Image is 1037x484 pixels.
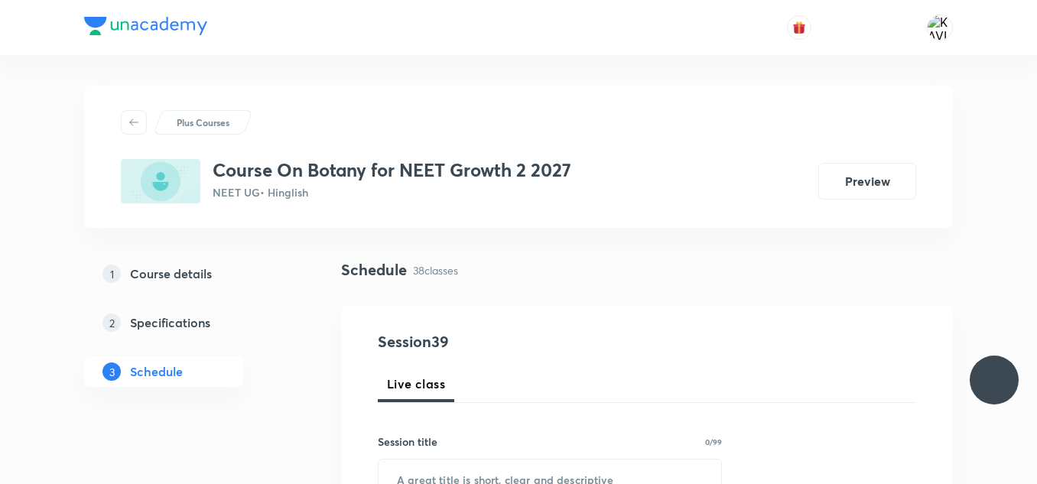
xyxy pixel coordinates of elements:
a: 1Course details [84,258,292,289]
button: avatar [787,15,811,40]
a: 2Specifications [84,307,292,338]
button: Preview [818,163,916,200]
p: 2 [102,313,121,332]
p: NEET UG • Hinglish [213,184,571,200]
p: 0/99 [705,438,722,446]
img: ttu [985,371,1003,389]
p: 1 [102,265,121,283]
h6: Session title [378,434,437,450]
a: Company Logo [84,17,207,39]
h3: Course On Botany for NEET Growth 2 2027 [213,159,571,181]
img: Company Logo [84,17,207,35]
img: avatar [792,21,806,34]
h5: Specifications [130,313,210,332]
h4: Session 39 [378,330,657,353]
p: 3 [102,362,121,381]
img: KAVITA YADAV [927,15,953,41]
h5: Course details [130,265,212,283]
p: Plus Courses [177,115,229,129]
h5: Schedule [130,362,183,381]
span: Live class [387,375,445,393]
img: AF1DCD49-A5D7-4BD2-9B9D-94562B51BF6C_plus.png [121,159,200,203]
p: 38 classes [413,262,458,278]
h4: Schedule [341,258,407,281]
